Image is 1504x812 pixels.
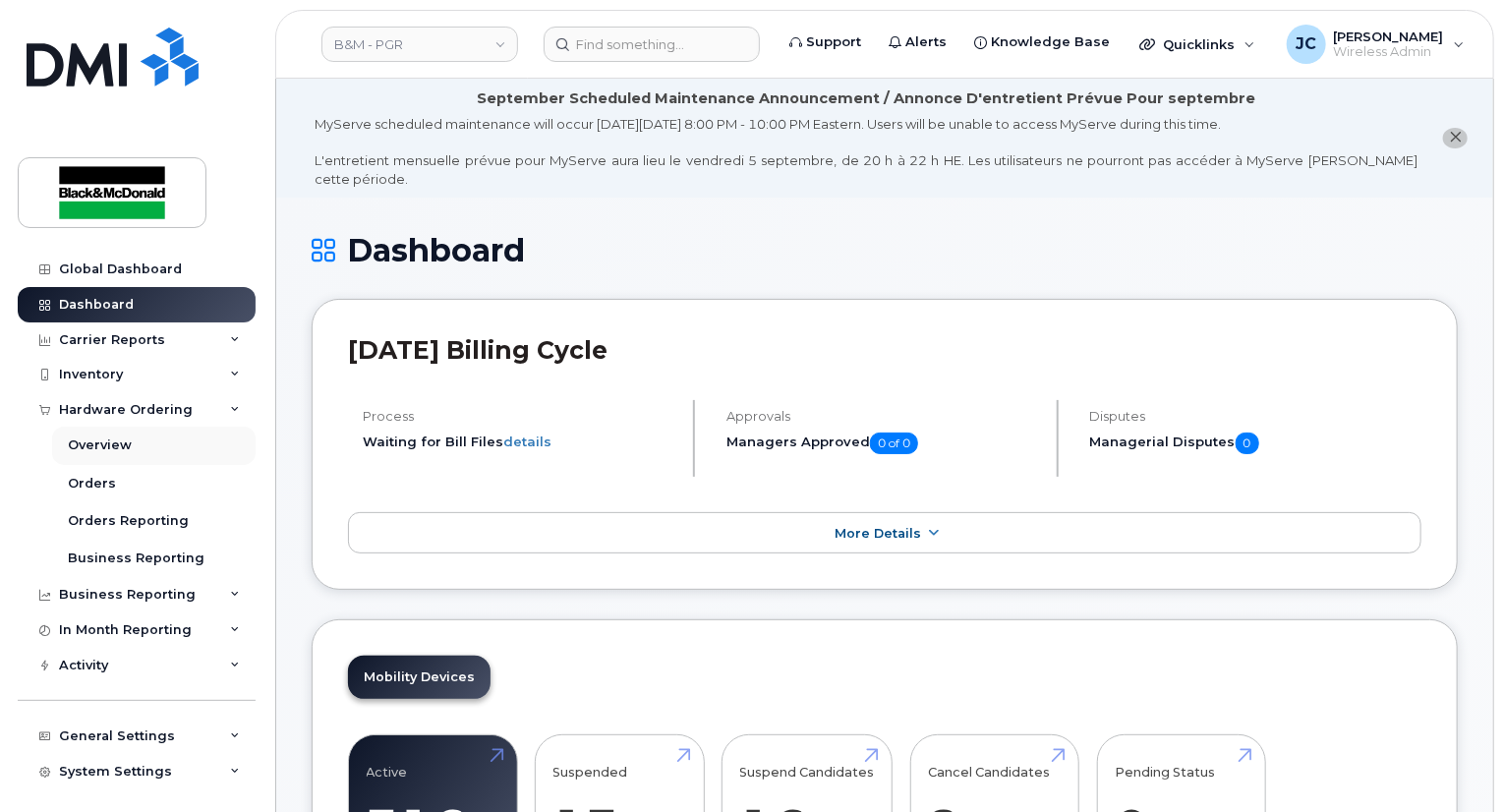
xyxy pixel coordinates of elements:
span: 0 [1236,433,1259,454]
h5: Managers Approved [726,433,1040,454]
h2: [DATE] Billing Cycle [348,335,1421,365]
a: details [503,434,551,449]
button: close notification [1443,128,1468,148]
span: 0 of 0 [870,433,918,454]
h4: Disputes [1090,409,1421,424]
div: September Scheduled Maintenance Announcement / Annonce D'entretient Prévue Pour septembre [477,88,1255,109]
h4: Process [363,409,676,424]
a: Mobility Devices [348,656,491,699]
h4: Approvals [726,409,1040,424]
h1: Dashboard [312,233,1458,267]
h5: Managerial Disputes [1090,433,1421,454]
li: Waiting for Bill Files [363,433,676,451]
div: MyServe scheduled maintenance will occur [DATE][DATE] 8:00 PM - 10:00 PM Eastern. Users will be u... [315,115,1417,188]
span: More Details [835,526,921,541]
